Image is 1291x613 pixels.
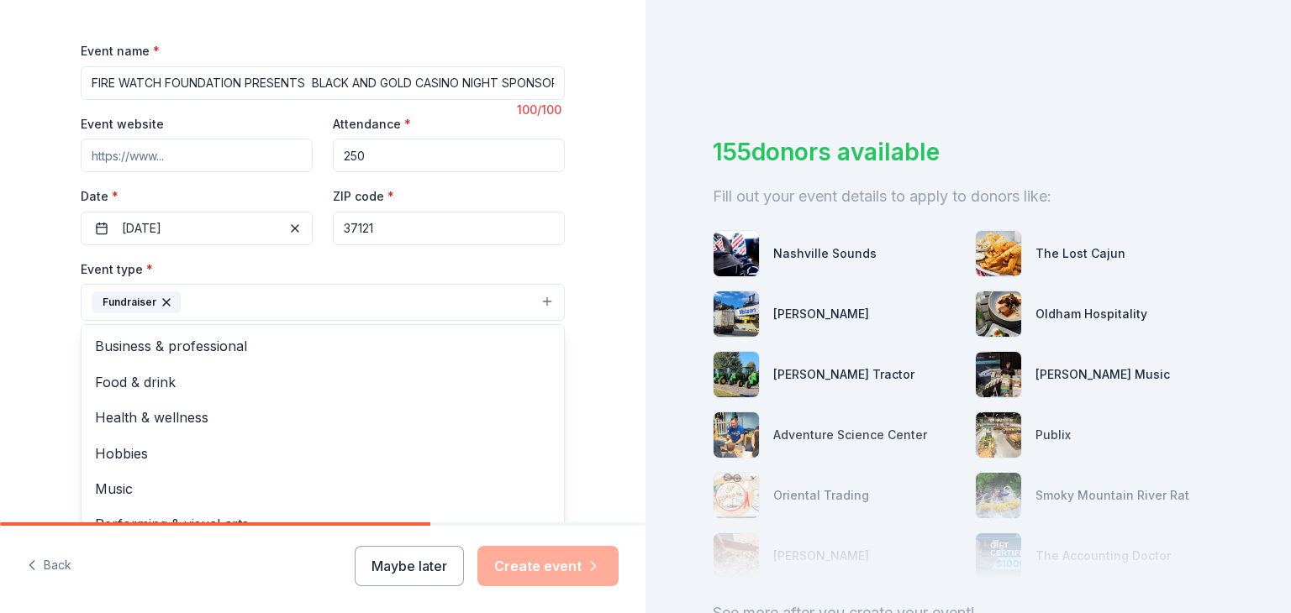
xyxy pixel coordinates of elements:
button: Fundraiser [81,284,565,321]
div: Fundraiser [81,324,565,526]
span: Music [95,478,551,500]
span: Food & drink [95,371,551,393]
span: Health & wellness [95,406,551,428]
span: Hobbies [95,443,551,464]
div: Fundraiser [92,291,181,313]
span: Business & professional [95,335,551,357]
span: Performing & visual arts [95,513,551,535]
